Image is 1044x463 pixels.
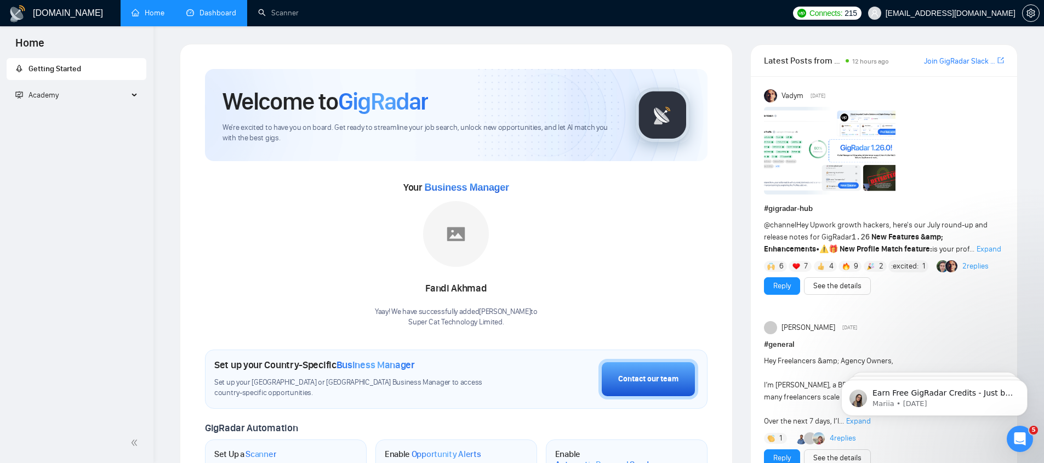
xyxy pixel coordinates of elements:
[825,357,1044,433] iframe: Intercom notifications message
[403,181,509,193] span: Your
[840,244,932,254] strong: New Profile Match feature:
[132,8,164,18] a: homeHome
[977,244,1001,254] span: Expand
[891,260,919,272] span: :excited:
[1022,9,1040,18] a: setting
[15,90,59,100] span: Academy
[246,449,276,460] span: Scanner
[223,87,428,116] h1: Welcome to
[829,244,838,254] span: 🎁
[764,339,1004,351] h1: # general
[130,437,141,448] span: double-left
[375,317,538,328] p: Super Cat Technology Limited .
[767,262,775,270] img: 🙌
[797,9,806,18] img: upwork-logo.png
[764,203,1004,215] h1: # gigradar-hub
[809,7,842,19] span: Connects:
[1022,4,1040,22] button: setting
[1023,9,1039,18] span: setting
[962,261,989,272] a: 2replies
[804,277,871,295] button: See the details
[779,261,784,272] span: 6
[829,261,834,272] span: 4
[779,433,782,444] span: 1
[922,261,925,272] span: 1
[1029,426,1038,435] span: 5
[852,233,870,242] code: 1.26
[423,201,489,267] img: placeholder.png
[598,359,698,399] button: Contact our team
[412,449,481,460] span: Opportunity Alerts
[830,433,856,444] a: 4replies
[28,64,81,73] span: Getting Started
[7,58,146,80] li: Getting Started
[804,261,808,272] span: 7
[385,449,481,460] h1: Enable
[635,88,690,142] img: gigradar-logo.png
[781,90,803,102] span: Vadym
[842,323,857,333] span: [DATE]
[879,261,883,272] span: 2
[223,123,618,144] span: We're excited to have you on board. Get ready to streamline your job search, unlock new opportuni...
[845,7,857,19] span: 215
[764,220,988,254] span: Hey Upwork growth hackers, here's our July round-up and release notes for GigRadar • is your prof...
[618,373,678,385] div: Contact our team
[15,91,23,99] span: fund-projection-screen
[375,279,538,298] div: Fandi Akhmad
[424,182,509,193] span: Business Manager
[867,262,875,270] img: 🎉
[813,280,862,292] a: See the details
[813,432,825,444] img: Joaquin Arcardini
[214,449,276,460] h1: Set Up a
[871,9,878,17] span: user
[764,54,842,67] span: Latest Posts from the GigRadar Community
[764,277,800,295] button: Reply
[773,280,791,292] a: Reply
[7,35,53,58] span: Home
[764,107,895,195] img: F09AC4U7ATU-image.png
[764,356,1003,426] span: Hey Freelancers &amp; Agency Owners, I’m [PERSON_NAME], a BDE with 5+ years of experience, and I ...
[937,260,949,272] img: Alex B
[997,55,1004,66] a: export
[338,87,428,116] span: GigRadar
[15,65,23,72] span: rocket
[186,8,236,18] a: dashboardDashboard
[792,262,800,270] img: ❤️
[764,89,777,102] img: Vadym
[214,378,505,398] span: Set up your [GEOGRAPHIC_DATA] or [GEOGRAPHIC_DATA] Business Manager to access country-specific op...
[997,56,1004,65] span: export
[854,261,858,272] span: 9
[817,262,825,270] img: 👍
[764,220,796,230] span: @channel
[1007,426,1033,452] iframe: Intercom live chat
[767,435,775,442] img: 👏
[781,322,835,334] span: [PERSON_NAME]
[258,8,299,18] a: searchScanner
[811,91,825,101] span: [DATE]
[336,359,415,371] span: Business Manager
[375,307,538,328] div: Yaay! We have successfully added [PERSON_NAME] to
[924,55,995,67] a: Join GigRadar Slack Community
[842,262,850,270] img: 🔥
[205,422,298,434] span: GigRadar Automation
[214,359,415,371] h1: Set up your Country-Specific
[819,244,829,254] span: ⚠️
[852,58,889,65] span: 12 hours ago
[28,90,59,100] span: Academy
[9,5,26,22] img: logo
